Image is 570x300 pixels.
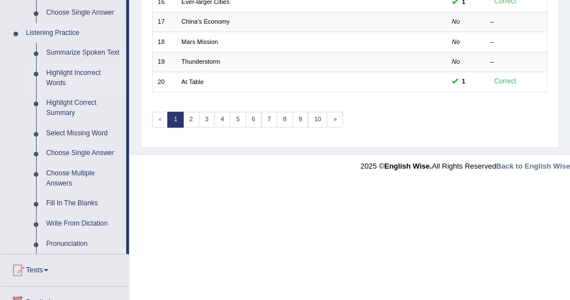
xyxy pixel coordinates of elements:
a: 3 [199,112,215,127]
a: » [327,112,343,127]
td: 17 [152,12,176,32]
a: 9 [292,112,309,127]
a: Highlight Correct Summary [41,93,126,123]
em: No [452,38,460,45]
td: 18 [152,32,176,52]
div: – [490,38,542,47]
div: – [490,58,542,67]
a: 5 [230,112,246,127]
a: At Table [181,78,204,85]
a: Mars Mission [181,38,218,45]
strong: English Wise. [384,162,431,170]
a: Choose Single Answer [41,143,126,164]
a: 10 [308,112,328,127]
span: « [152,112,168,127]
span: You can still take this question [458,77,469,87]
a: Fill In The Blanks [41,193,126,214]
div: – [490,17,542,27]
a: Back to English Wise [496,162,570,170]
td: 19 [152,52,176,72]
div: Correct [490,76,520,87]
a: Listening Practice [21,23,126,43]
div: 2025 © All Rights Reserved [360,155,570,171]
a: Highlight Incorrect Words [41,63,126,93]
a: Thunderstorm [181,58,220,65]
a: Choose Single Answer [41,3,126,23]
td: 20 [152,72,176,92]
a: Choose Multiple Answers [41,164,126,193]
a: 6 [246,112,262,127]
a: Tests [1,254,129,283]
a: China's Economy [181,18,230,25]
a: 2 [183,112,199,127]
a: Write From Dictation [41,214,126,234]
a: 7 [261,112,278,127]
a: 8 [277,112,293,127]
em: No [452,18,460,25]
a: Select Missing Word [41,123,126,144]
a: 1 [167,112,184,127]
a: Pronunciation [41,234,126,254]
a: 4 [214,112,230,127]
em: No [452,58,460,65]
a: Summarize Spoken Text [41,43,126,63]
